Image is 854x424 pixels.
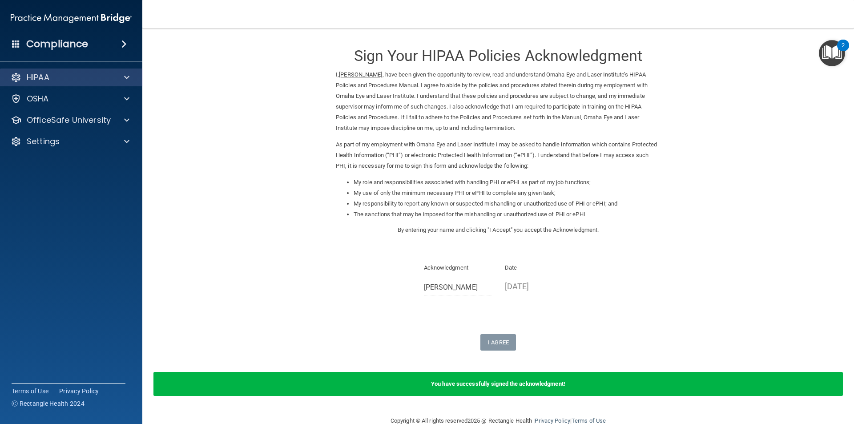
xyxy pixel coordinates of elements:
[842,45,845,57] div: 2
[27,72,49,83] p: HIPAA
[354,209,661,220] li: The sanctions that may be imposed for the mishandling or unauthorized use of PHI or ePHI
[424,262,492,273] p: Acknowledgment
[12,399,85,408] span: Ⓒ Rectangle Health 2024
[424,279,492,295] input: Full Name
[572,417,606,424] a: Terms of Use
[480,334,516,351] button: I Agree
[505,262,573,273] p: Date
[819,40,845,66] button: Open Resource Center, 2 new notifications
[505,279,573,294] p: [DATE]
[11,93,129,104] a: OSHA
[431,380,565,387] b: You have successfully signed the acknowledgment!
[11,9,132,27] img: PMB logo
[27,136,60,147] p: Settings
[27,93,49,104] p: OSHA
[336,139,661,171] p: As part of my employment with Omaha Eye and Laser Institute I may be asked to handle information ...
[535,417,570,424] a: Privacy Policy
[11,72,129,83] a: HIPAA
[700,361,843,396] iframe: Drift Widget Chat Controller
[336,48,661,64] h3: Sign Your HIPAA Policies Acknowledgment
[336,69,661,133] p: I, , have been given the opportunity to review, read and understand Omaha Eye and Laser Institute...
[26,38,88,50] h4: Compliance
[354,188,661,198] li: My use of only the minimum necessary PHI or ePHI to complete any given task;
[336,225,661,235] p: By entering your name and clicking "I Accept" you accept the Acknowledgment.
[12,387,48,396] a: Terms of Use
[11,136,129,147] a: Settings
[354,177,661,188] li: My role and responsibilities associated with handling PHI or ePHI as part of my job functions;
[11,115,129,125] a: OfficeSafe University
[339,71,382,78] ins: [PERSON_NAME]
[354,198,661,209] li: My responsibility to report any known or suspected mishandling or unauthorized use of PHI or ePHI...
[59,387,99,396] a: Privacy Policy
[27,115,111,125] p: OfficeSafe University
